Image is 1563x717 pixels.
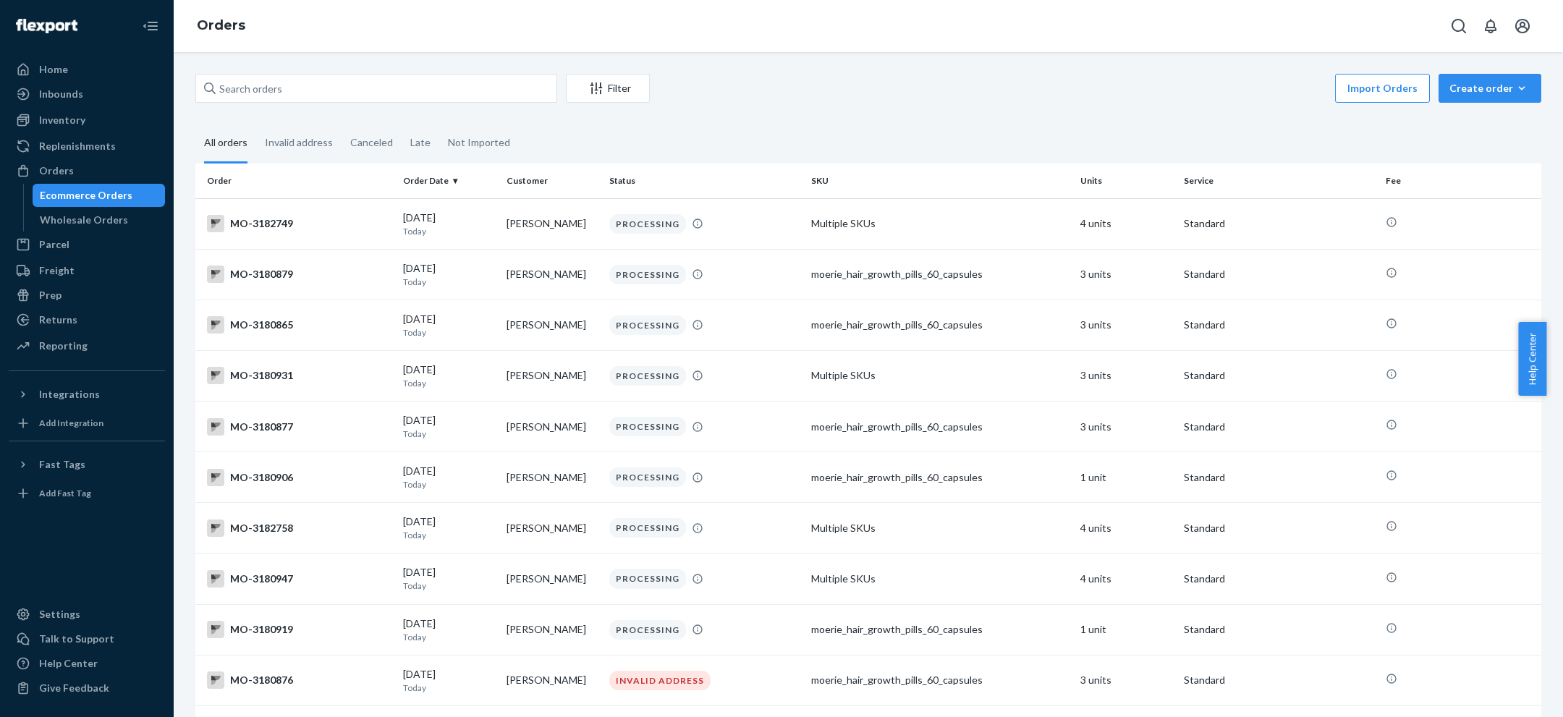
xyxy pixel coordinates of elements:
button: Open account menu [1508,12,1537,41]
input: Search orders [195,74,557,103]
div: Late [410,124,431,161]
div: [DATE] [403,464,495,491]
div: moerie_hair_growth_pills_60_capsules [811,420,1069,434]
div: PROCESSING [609,620,686,640]
div: moerie_hair_growth_pills_60_capsules [811,673,1069,687]
td: 1 unit [1075,452,1178,503]
th: Order [195,164,397,198]
td: Multiple SKUs [805,198,1075,249]
td: Multiple SKUs [805,350,1075,401]
div: moerie_hair_growth_pills_60_capsules [811,470,1069,485]
div: Settings [39,607,80,621]
div: MO-3180876 [207,671,391,689]
div: PROCESSING [609,569,686,588]
div: MO-3180879 [207,266,391,283]
p: Today [403,326,495,339]
p: Standard [1184,420,1374,434]
div: Not Imported [448,124,510,161]
div: MO-3180919 [207,621,391,638]
img: Flexport logo [16,19,77,33]
button: Help Center [1518,322,1546,396]
td: Multiple SKUs [805,503,1075,553]
td: [PERSON_NAME] [501,350,604,401]
p: Today [403,225,495,237]
button: Open Search Box [1444,12,1473,41]
td: 4 units [1075,503,1178,553]
div: Orders [39,164,74,178]
div: Add Fast Tag [39,487,91,499]
p: Standard [1184,318,1374,332]
div: PROCESSING [609,315,686,335]
div: Customer [507,174,598,187]
td: [PERSON_NAME] [501,300,604,350]
p: Standard [1184,673,1374,687]
a: Reporting [9,334,165,357]
div: Integrations [39,387,100,402]
div: [DATE] [403,362,495,389]
div: Replenishments [39,139,116,153]
a: Help Center [9,652,165,675]
button: Close Navigation [136,12,165,41]
a: Settings [9,603,165,626]
div: All orders [204,124,247,164]
button: Open notifications [1476,12,1505,41]
div: MO-3180865 [207,316,391,334]
p: Today [403,276,495,288]
div: Prep [39,288,62,302]
th: Fee [1380,164,1541,198]
td: 4 units [1075,198,1178,249]
td: [PERSON_NAME] [501,198,604,249]
div: Create order [1449,81,1530,96]
a: Freight [9,259,165,282]
td: [PERSON_NAME] [501,553,604,604]
div: Help Center [39,656,98,671]
div: Freight [39,263,75,278]
button: Create order [1439,74,1541,103]
div: Invalid address [265,124,333,161]
p: Standard [1184,368,1374,383]
div: Add Integration [39,417,103,429]
td: [PERSON_NAME] [501,655,604,705]
p: Today [403,529,495,541]
td: 1 unit [1075,604,1178,655]
div: MO-3180947 [207,570,391,587]
a: Returns [9,308,165,331]
div: Wholesale Orders [40,213,128,227]
p: Today [403,478,495,491]
a: Ecommerce Orders [33,184,166,207]
div: [DATE] [403,312,495,339]
div: Parcel [39,237,69,252]
div: Give Feedback [39,681,109,695]
div: [DATE] [403,413,495,440]
div: MO-3182749 [207,215,391,232]
div: Reporting [39,339,88,353]
div: Inbounds [39,87,83,101]
a: Inbounds [9,82,165,106]
td: [PERSON_NAME] [501,503,604,553]
button: Import Orders [1335,74,1430,103]
a: Orders [9,159,165,182]
div: Canceled [350,124,393,161]
div: PROCESSING [609,417,686,436]
p: Standard [1184,521,1374,535]
p: Today [403,580,495,592]
td: 4 units [1075,553,1178,604]
div: [DATE] [403,514,495,541]
td: [PERSON_NAME] [501,604,604,655]
button: Fast Tags [9,453,165,476]
div: [DATE] [403,616,495,643]
p: Standard [1184,216,1374,231]
a: Replenishments [9,135,165,158]
a: Wholesale Orders [33,208,166,232]
p: Today [403,428,495,440]
div: Fast Tags [39,457,85,472]
a: Inventory [9,109,165,132]
td: 3 units [1075,300,1178,350]
div: PROCESSING [609,467,686,487]
div: PROCESSING [609,214,686,234]
td: [PERSON_NAME] [501,249,604,300]
p: Today [403,377,495,389]
div: Talk to Support [39,632,114,646]
div: MO-3180877 [207,418,391,436]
